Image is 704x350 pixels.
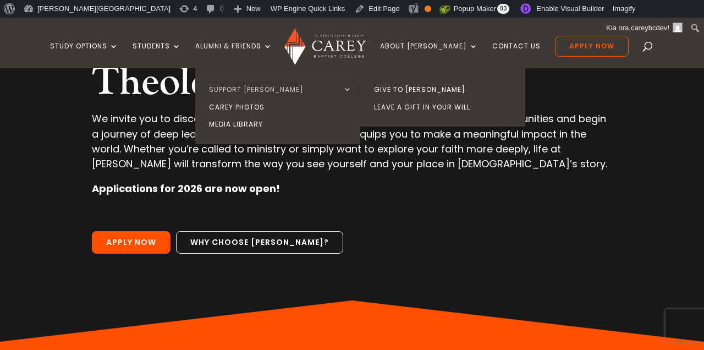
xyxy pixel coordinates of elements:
a: Carey Photos [198,99,363,116]
a: Students [133,42,181,68]
a: Give to [PERSON_NAME] [363,81,528,99]
a: Media Library [198,116,363,133]
a: Contact Us [492,42,541,68]
img: Carey Baptist College [284,28,365,65]
h2: Theology that transforms [92,58,612,111]
a: Study Options [50,42,118,68]
div: OK [425,6,431,12]
span: careybcdev [631,24,667,32]
a: Leave a Gift in Your Will [363,99,528,116]
a: Support [PERSON_NAME] [198,81,363,99]
p: We invite you to discover [DEMOGRAPHIC_DATA] that shapes hearts, minds, and communities and begin... [92,111,612,181]
strong: Applications for 2026 are now open! [92,182,280,195]
a: Alumni & Friends [195,42,272,68]
a: Apply Now [555,36,629,57]
span: 83 [497,4,509,14]
a: Kia ora, ! [602,19,687,37]
a: Why choose [PERSON_NAME]? [176,231,343,254]
a: Apply Now [92,231,170,254]
a: About [PERSON_NAME] [380,42,478,68]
